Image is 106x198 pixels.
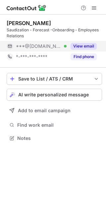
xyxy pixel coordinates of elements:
span: Find work email [17,122,99,128]
span: Add to email campaign [18,108,71,113]
button: AI write personalized message [7,89,102,101]
button: Add to email campaign [7,105,102,116]
span: ***@[DOMAIN_NAME] [16,43,62,49]
span: AI write personalized message [18,92,89,97]
button: Reveal Button [71,43,97,49]
button: Notes [7,134,102,143]
div: [PERSON_NAME] [7,20,51,26]
button: Reveal Button [71,53,97,60]
span: Notes [17,135,99,141]
button: Find work email [7,120,102,130]
div: Save to List / ATS / CRM [18,76,90,82]
button: save-profile-one-click [7,73,102,85]
div: Saudization - Forecast -Onboarding - Employees Relations [7,27,102,39]
img: ContactOut v5.3.10 [7,4,46,12]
